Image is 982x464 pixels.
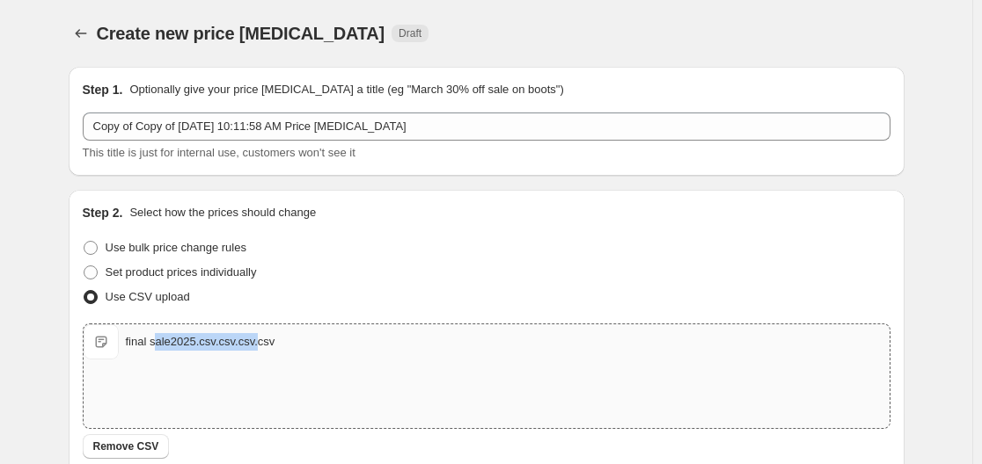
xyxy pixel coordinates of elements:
[106,241,246,254] span: Use bulk price change rules
[129,204,316,221] p: Select how the prices should change
[83,434,170,459] button: Remove CSV
[399,26,421,40] span: Draft
[83,146,355,159] span: This title is just for internal use, customers won't see it
[83,112,890,141] input: 30% off holiday sale
[129,81,563,98] p: Optionally give your price [MEDICAL_DATA] a title (eg "March 30% off sale on boots")
[106,265,257,279] span: Set product prices individually
[93,439,159,453] span: Remove CSV
[106,290,190,303] span: Use CSV upload
[69,21,93,46] button: Price change jobs
[126,333,275,351] div: final sale2025.csv.csv.csv.csv
[97,24,385,43] span: Create new price [MEDICAL_DATA]
[83,204,123,221] h2: Step 2.
[83,81,123,98] h2: Step 1.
